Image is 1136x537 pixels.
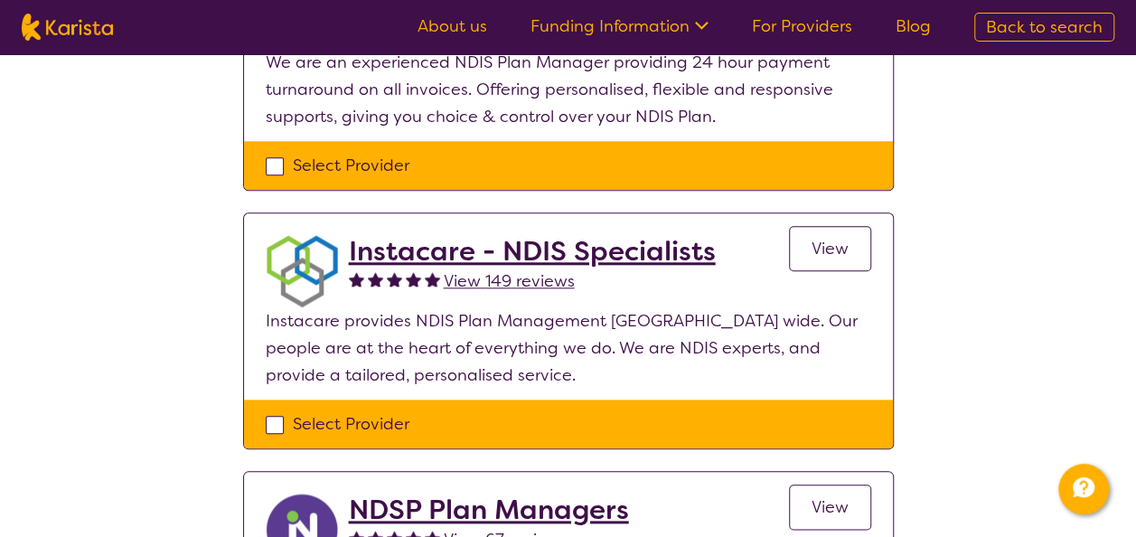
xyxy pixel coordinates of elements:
[752,15,852,37] a: For Providers
[349,235,716,268] a: Instacare - NDIS Specialists
[368,271,383,287] img: fullstar
[266,49,871,130] p: We are an experienced NDIS Plan Manager providing 24 hour payment turnaround on all invoices. Off...
[530,15,709,37] a: Funding Information
[266,307,871,389] p: Instacare provides NDIS Plan Management [GEOGRAPHIC_DATA] wide. Our people are at the heart of ev...
[812,238,849,259] span: View
[349,494,629,526] a: NDSP Plan Managers
[896,15,931,37] a: Blog
[789,226,871,271] a: View
[1058,464,1109,514] button: Channel Menu
[812,496,849,518] span: View
[974,13,1114,42] a: Back to search
[789,485,871,530] a: View
[444,270,575,292] span: View 149 reviews
[22,14,113,41] img: Karista logo
[406,271,421,287] img: fullstar
[418,15,487,37] a: About us
[266,235,338,307] img: obkhna0zu27zdd4ubuus.png
[425,271,440,287] img: fullstar
[349,271,364,287] img: fullstar
[444,268,575,295] a: View 149 reviews
[986,16,1103,38] span: Back to search
[387,271,402,287] img: fullstar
